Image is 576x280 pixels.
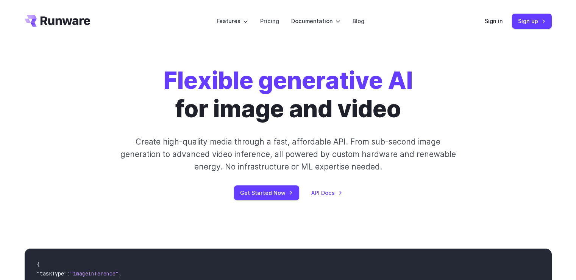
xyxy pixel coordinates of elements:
h1: for image and video [164,67,413,123]
p: Create high-quality media through a fast, affordable API. From sub-second image generation to adv... [119,135,457,173]
a: Blog [353,17,364,25]
a: Go to / [25,15,91,27]
span: : [67,270,70,277]
a: Get Started Now [234,185,299,200]
a: Sign in [485,17,503,25]
strong: Flexible generative AI [164,66,413,95]
span: "taskType" [37,270,67,277]
label: Documentation [291,17,340,25]
span: "imageInference" [70,270,119,277]
label: Features [217,17,248,25]
a: API Docs [311,188,342,197]
span: { [37,261,40,268]
a: Sign up [512,14,552,28]
span: , [119,270,122,277]
a: Pricing [260,17,279,25]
